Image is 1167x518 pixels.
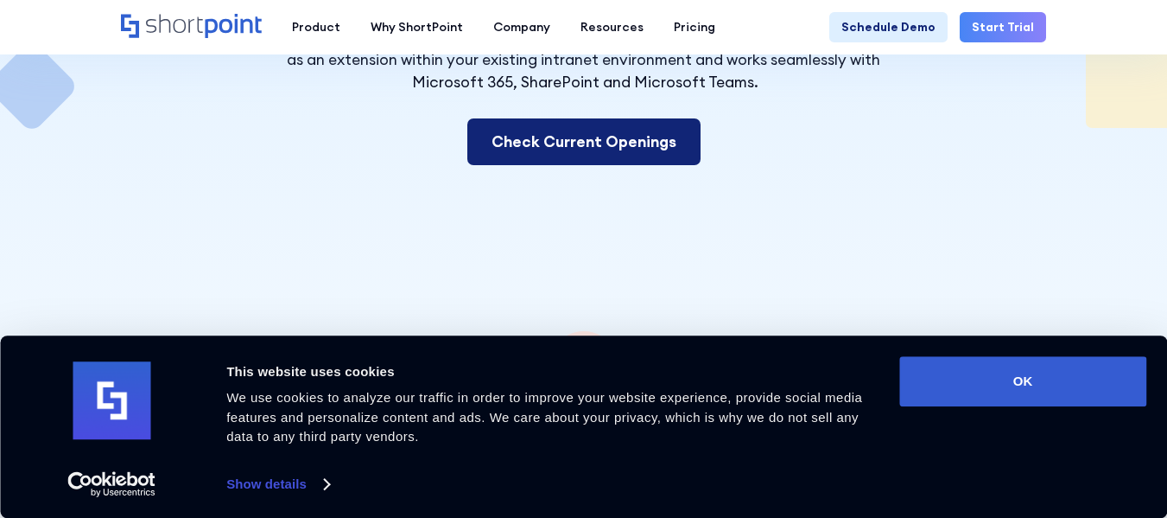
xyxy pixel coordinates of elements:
a: Resources [565,12,658,42]
a: Home [121,14,262,40]
a: Product [276,12,355,42]
a: Company [478,12,565,42]
img: logo [73,362,150,440]
a: Why ShortPoint [355,12,478,42]
div: Pricing [674,18,715,36]
iframe: Chat Widget [856,317,1167,518]
div: Product [292,18,340,36]
span: We use cookies to analyze our traffic in order to improve your website experience, provide social... [226,390,862,444]
button: OK [899,356,1146,406]
a: Usercentrics Cookiebot - opens in a new window [36,471,187,497]
div: This website uses cookies [226,361,879,382]
div: Resources [580,18,644,36]
a: Check Current Openings [467,118,701,165]
div: Company [493,18,550,36]
a: Pricing [658,12,730,42]
div: Why ShortPoint [371,18,463,36]
a: Show details [226,471,328,497]
a: Start Trial [960,12,1046,42]
a: Schedule Demo [829,12,948,42]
